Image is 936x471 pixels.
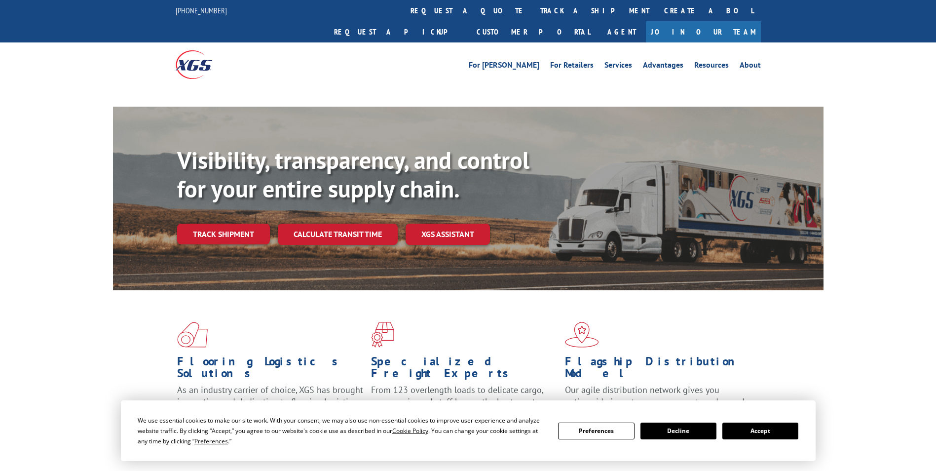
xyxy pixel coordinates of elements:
h1: Specialized Freight Experts [371,355,558,384]
b: Visibility, transparency, and control for your entire supply chain. [177,145,529,204]
img: xgs-icon-flagship-distribution-model-red [565,322,599,348]
div: Cookie Consent Prompt [121,400,816,461]
a: Resources [694,61,729,72]
h1: Flooring Logistics Solutions [177,355,364,384]
a: Customer Portal [469,21,598,42]
p: From 123 overlength loads to delicate cargo, our experienced staff knows the best way to move you... [371,384,558,428]
a: Services [604,61,632,72]
div: We use essential cookies to make our site work. With your consent, we may also use non-essential ... [138,415,546,446]
a: Agent [598,21,646,42]
button: Decline [640,423,716,439]
h1: Flagship Distribution Model [565,355,751,384]
a: About [740,61,761,72]
span: As an industry carrier of choice, XGS has brought innovation and dedication to flooring logistics... [177,384,363,419]
a: Track shipment [177,224,270,244]
img: xgs-icon-focused-on-flooring-red [371,322,394,348]
a: [PHONE_NUMBER] [176,5,227,15]
a: Calculate transit time [278,224,398,245]
a: For [PERSON_NAME] [469,61,539,72]
a: Advantages [643,61,683,72]
a: For Retailers [550,61,594,72]
a: Join Our Team [646,21,761,42]
a: Request a pickup [327,21,469,42]
a: XGS ASSISTANT [406,224,490,245]
button: Preferences [558,423,634,439]
span: Preferences [194,437,228,445]
button: Accept [722,423,798,439]
span: Cookie Policy [392,427,428,435]
img: xgs-icon-total-supply-chain-intelligence-red [177,322,208,348]
span: Our agile distribution network gives you nationwide inventory management on demand. [565,384,747,407]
